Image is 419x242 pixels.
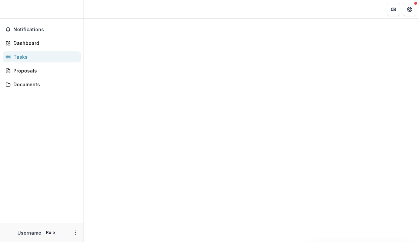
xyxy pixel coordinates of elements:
[3,24,81,35] button: Notifications
[13,40,75,47] div: Dashboard
[13,81,75,88] div: Documents
[13,67,75,74] div: Proposals
[3,79,81,90] a: Documents
[17,229,41,236] p: Username
[3,51,81,62] a: Tasks
[71,229,80,237] button: More
[403,3,416,16] button: Get Help
[387,3,400,16] button: Partners
[3,38,81,49] a: Dashboard
[13,27,78,33] span: Notifications
[13,53,75,60] div: Tasks
[3,65,81,76] a: Proposals
[44,230,57,236] p: Role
